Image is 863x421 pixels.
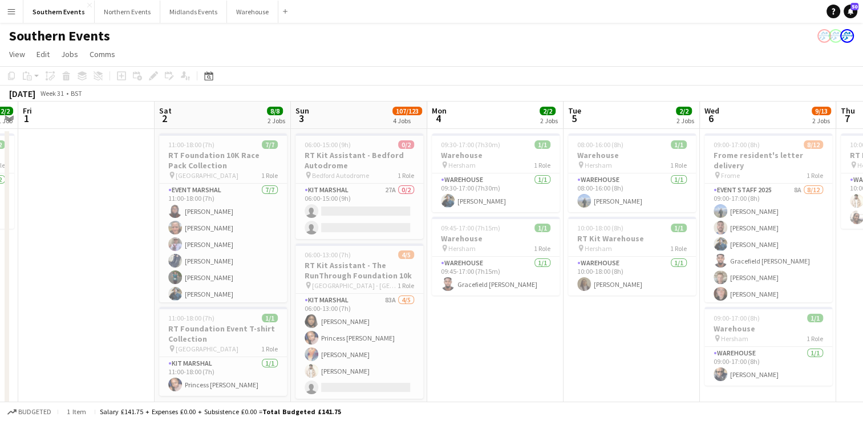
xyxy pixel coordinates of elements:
a: 50 [844,5,857,18]
span: 09:00-17:00 (8h) [714,314,760,322]
span: 4 [430,112,447,125]
span: 1 Role [807,171,823,180]
span: 09:45-17:00 (7h15m) [441,224,500,232]
span: 2/2 [540,107,556,115]
span: 1 Role [534,244,550,253]
button: Warehouse [227,1,278,23]
span: Hersham [448,161,476,169]
app-job-card: 09:00-17:00 (8h)8/12Frome resident's letter delivery Frome1 RoleEvent Staff 20258A8/1209:00-17:00... [704,133,832,302]
h3: RT Kit Assistant - The RunThrough Foundation 10k [295,260,423,281]
a: Comms [85,47,120,62]
span: 1 Role [534,161,550,169]
h3: RT Kit Warehouse [568,233,696,244]
span: 9/13 [812,107,831,115]
span: 107/123 [392,107,422,115]
span: 1/1 [534,224,550,232]
app-user-avatar: RunThrough Events [829,29,842,43]
span: Total Budgeted £141.75 [262,407,341,416]
div: 09:30-17:00 (7h30m)1/1Warehouse Hersham1 RoleWarehouse1/109:30-17:00 (7h30m)[PERSON_NAME] [432,133,560,212]
app-job-card: 10:00-18:00 (8h)1/1RT Kit Warehouse Hersham1 RoleWarehouse1/110:00-18:00 (8h)[PERSON_NAME] [568,217,696,295]
span: Frome [721,171,740,180]
app-card-role: Warehouse1/109:45-17:00 (7h15m)Gracefield [PERSON_NAME] [432,257,560,295]
div: Salary £141.75 + Expenses £0.00 + Subsistence £0.00 = [100,407,341,416]
span: 1/1 [807,314,823,322]
span: 3 [294,112,309,125]
span: Thu [841,106,855,116]
app-card-role: Kit Marshal27A0/206:00-15:00 (9h) [295,184,423,239]
div: 2 Jobs [268,116,285,125]
span: 1/1 [671,140,687,149]
span: 1/1 [534,140,550,149]
span: 11:00-18:00 (7h) [168,314,214,322]
div: 2 Jobs [676,116,694,125]
span: Jobs [61,49,78,59]
a: View [5,47,30,62]
div: 2 Jobs [812,116,830,125]
span: Bedford Autodrome [312,171,369,180]
app-job-card: 11:00-18:00 (7h)7/7RT Foundation 10K Race Pack Collection [GEOGRAPHIC_DATA]1 RoleEvent Marshal7/7... [159,133,287,302]
app-job-card: 08:00-16:00 (8h)1/1Warehouse Hersham1 RoleWarehouse1/108:00-16:00 (8h)[PERSON_NAME] [568,133,696,212]
span: 1 Role [807,334,823,343]
app-card-role: Warehouse1/108:00-16:00 (8h)[PERSON_NAME] [568,173,696,212]
span: 06:00-15:00 (9h) [305,140,351,149]
app-job-card: 06:00-15:00 (9h)0/2RT Kit Assistant - Bedford Autodrome Bedford Autodrome1 RoleKit Marshal27A0/20... [295,133,423,239]
span: 1 Role [261,345,278,353]
span: Hersham [585,161,612,169]
span: Mon [432,106,447,116]
span: 0/2 [398,140,414,149]
h1: Southern Events [9,27,110,44]
span: [GEOGRAPHIC_DATA] [176,345,238,353]
span: 5 [566,112,581,125]
span: 10:00-18:00 (8h) [577,224,623,232]
span: [GEOGRAPHIC_DATA] - [GEOGRAPHIC_DATA], [GEOGRAPHIC_DATA] [312,281,398,290]
h3: Warehouse [432,150,560,160]
h3: RT Kit Assistant - Bedford Autodrome [295,150,423,171]
span: 08:00-16:00 (8h) [577,140,623,149]
button: Midlands Events [160,1,227,23]
span: Hersham [448,244,476,253]
span: 1 Role [670,161,687,169]
app-job-card: 11:00-18:00 (7h)1/1RT Foundation Event T-shirt Collection [GEOGRAPHIC_DATA]1 RoleKit Marshal1/111... [159,307,287,396]
span: [GEOGRAPHIC_DATA] [176,171,238,180]
span: 1 Role [261,171,278,180]
h3: Warehouse [432,233,560,244]
app-card-role: Event Marshal7/711:00-18:00 (7h)[PERSON_NAME][PERSON_NAME][PERSON_NAME][PERSON_NAME][PERSON_NAME]... [159,184,287,322]
span: 1 [21,112,32,125]
h3: RT Foundation 10K Race Pack Collection [159,150,287,171]
span: Wed [704,106,719,116]
a: Jobs [56,47,83,62]
app-card-role: Warehouse1/110:00-18:00 (8h)[PERSON_NAME] [568,257,696,295]
span: 1 Role [398,281,414,290]
button: Budgeted [6,406,53,418]
span: 6 [703,112,719,125]
span: 7/7 [262,140,278,149]
app-job-card: 09:00-17:00 (8h)1/1Warehouse Hersham1 RoleWarehouse1/109:00-17:00 (8h)[PERSON_NAME] [704,307,832,386]
span: 4/5 [398,250,414,259]
span: 8/12 [804,140,823,149]
div: [DATE] [9,88,35,99]
app-card-role: Warehouse1/109:00-17:00 (8h)[PERSON_NAME] [704,347,832,386]
h3: Frome resident's letter delivery [704,150,832,171]
app-card-role: Kit Marshal83A4/506:00-13:00 (7h)[PERSON_NAME]Princess [PERSON_NAME][PERSON_NAME][PERSON_NAME] [295,294,423,399]
span: Hersham [585,244,612,253]
span: 06:00-13:00 (7h) [305,250,351,259]
h3: Warehouse [704,323,832,334]
span: Sat [159,106,172,116]
app-user-avatar: RunThrough Events [840,29,854,43]
span: 50 [850,3,858,10]
span: 2 [157,112,172,125]
span: 09:30-17:00 (7h30m) [441,140,500,149]
app-card-role: Kit Marshal1/111:00-18:00 (7h)Princess [PERSON_NAME] [159,357,287,396]
a: Edit [32,47,54,62]
app-job-card: 06:00-13:00 (7h)4/5RT Kit Assistant - The RunThrough Foundation 10k [GEOGRAPHIC_DATA] - [GEOGRAPH... [295,244,423,399]
div: 2 Jobs [540,116,558,125]
app-job-card: 09:45-17:00 (7h15m)1/1Warehouse Hersham1 RoleWarehouse1/109:45-17:00 (7h15m)Gracefield [PERSON_NAME] [432,217,560,295]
